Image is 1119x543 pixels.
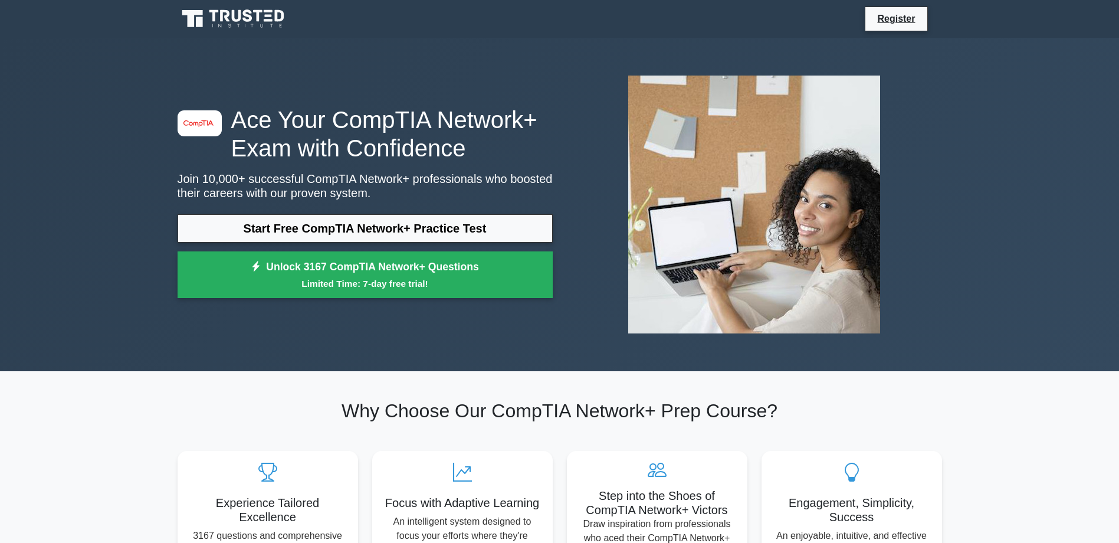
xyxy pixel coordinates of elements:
h5: Focus with Adaptive Learning [382,496,543,510]
a: Start Free CompTIA Network+ Practice Test [178,214,553,243]
a: Unlock 3167 CompTIA Network+ QuestionsLimited Time: 7-day free trial! [178,251,553,299]
h5: Experience Tailored Excellence [187,496,349,524]
p: Join 10,000+ successful CompTIA Network+ professionals who boosted their careers with our proven ... [178,172,553,200]
h5: Step into the Shoes of CompTIA Network+ Victors [576,489,738,517]
h2: Why Choose Our CompTIA Network+ Prep Course? [178,400,942,422]
small: Limited Time: 7-day free trial! [192,277,538,290]
a: Register [870,11,922,26]
h1: Ace Your CompTIA Network+ Exam with Confidence [178,106,553,162]
h5: Engagement, Simplicity, Success [771,496,933,524]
